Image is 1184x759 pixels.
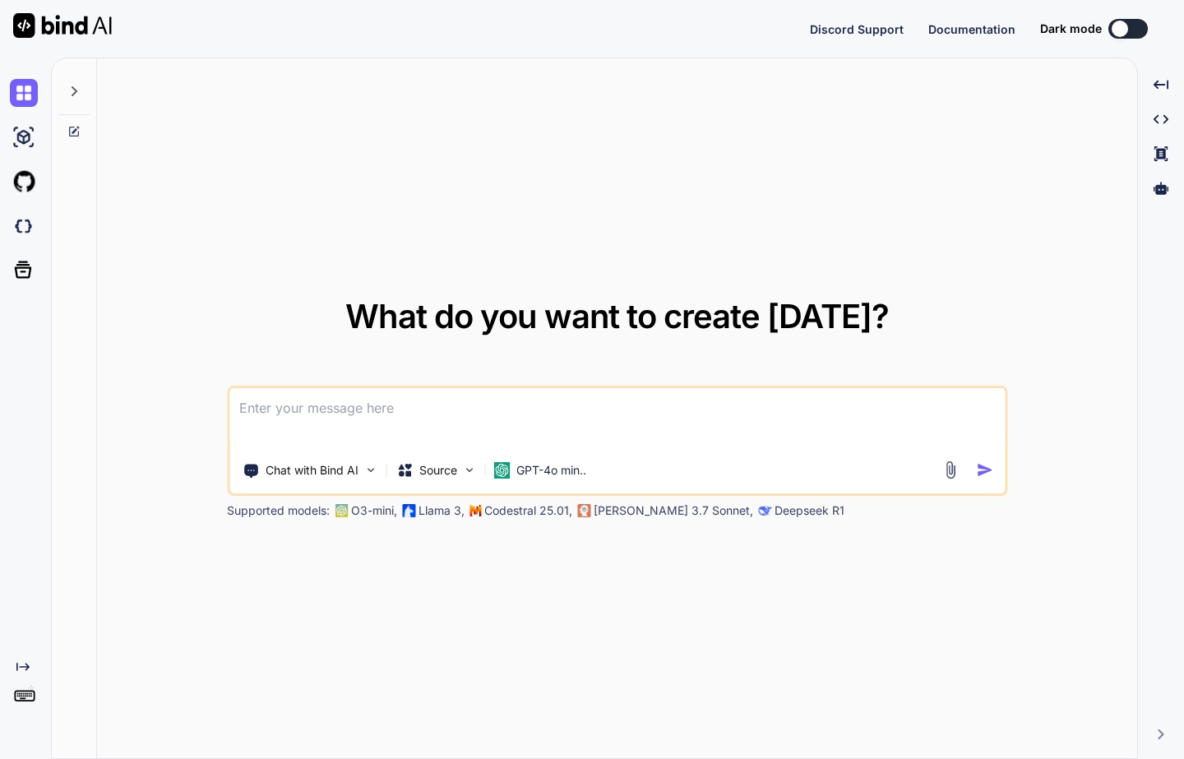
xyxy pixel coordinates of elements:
img: darkCloudIdeIcon [10,212,38,240]
img: GPT-4 [335,504,348,517]
img: Bind AI [13,13,112,38]
p: Supported models: [227,502,330,519]
p: Llama 3, [419,502,465,519]
p: Codestral 25.01, [484,502,572,519]
p: Deepseek R1 [775,502,844,519]
p: Source [419,462,457,479]
button: Discord Support [810,21,904,38]
p: [PERSON_NAME] 3.7 Sonnet, [594,502,753,519]
img: claude [577,504,590,517]
p: O3-mini, [351,502,397,519]
img: githubLight [10,168,38,196]
img: claude [758,504,771,517]
img: Llama2 [402,504,415,517]
img: icon [976,461,993,479]
span: Documentation [928,22,1015,36]
img: ai-studio [10,123,38,151]
img: GPT-4o mini [493,462,510,479]
span: Discord Support [810,22,904,36]
img: chat [10,79,38,107]
img: Mistral-AI [469,505,481,516]
img: Pick Tools [363,463,377,477]
p: Chat with Bind AI [266,462,358,479]
img: attachment [941,460,960,479]
span: What do you want to create [DATE]? [345,296,889,336]
img: Pick Models [462,463,476,477]
button: Documentation [928,21,1015,38]
span: Dark mode [1040,21,1102,37]
p: GPT-4o min.. [516,462,586,479]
